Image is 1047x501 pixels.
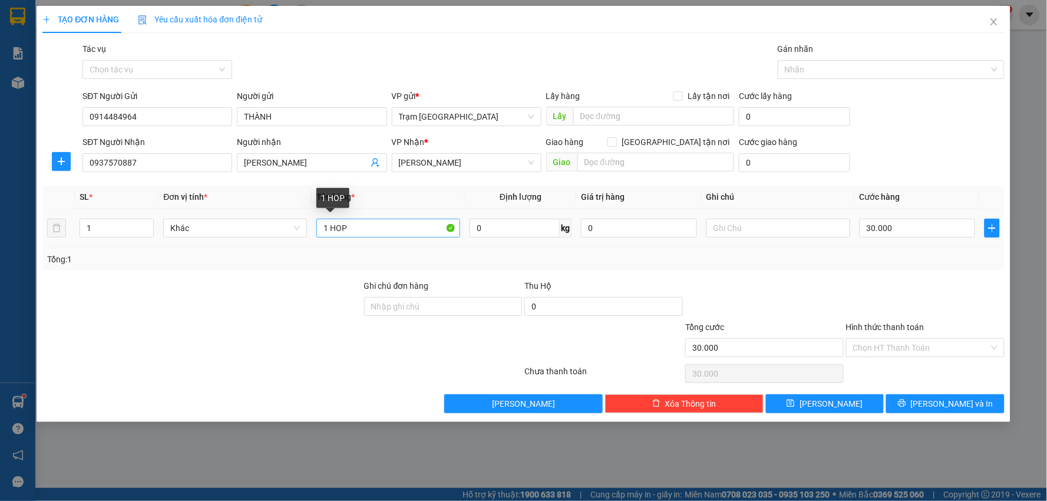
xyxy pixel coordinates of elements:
[617,136,734,149] span: [GEOGRAPHIC_DATA] tận nơi
[316,188,349,208] div: 1 HOP
[778,44,814,54] label: Gán nhãn
[82,136,232,149] div: SĐT Người Nhận
[47,219,66,238] button: delete
[652,399,660,408] span: delete
[52,152,71,171] button: plus
[371,158,380,167] span: user-add
[898,399,906,408] span: printer
[444,394,603,413] button: [PERSON_NAME]
[911,397,993,410] span: [PERSON_NAME] và In
[81,65,90,74] span: environment
[739,107,850,126] input: Cước lấy hàng
[739,153,850,172] input: Cước giao hàng
[42,15,119,24] span: TẠO ĐƠN HÀNG
[42,15,51,24] span: plus
[237,136,387,149] div: Người nhận
[316,219,460,238] input: VD: Bàn, Ghế
[702,186,855,209] th: Ghi chú
[706,219,850,238] input: Ghi Chú
[81,50,157,63] li: VP [PERSON_NAME]
[392,90,541,103] div: VP gửi
[800,397,863,410] span: [PERSON_NAME]
[739,137,797,147] label: Cước giao hàng
[399,154,534,172] span: Phan Thiết
[500,192,541,202] span: Định lượng
[787,399,795,408] span: save
[546,137,584,147] span: Giao hàng
[52,157,70,166] span: plus
[80,192,89,202] span: SL
[577,153,735,172] input: Dọc đường
[977,6,1010,39] button: Close
[989,17,999,27] span: close
[546,107,573,126] span: Lấy
[560,219,572,238] span: kg
[985,219,999,238] button: plus
[860,192,900,202] span: Cước hàng
[81,65,153,100] b: T1 [PERSON_NAME], P Phú Thuỷ
[524,281,551,291] span: Thu Hộ
[6,50,81,89] li: VP Trạm [GEOGRAPHIC_DATA]
[364,281,429,291] label: Ghi chú đơn hàng
[685,322,724,332] span: Tổng cước
[6,6,171,28] li: Trung Nga
[886,394,1005,413] button: printer[PERSON_NAME] và In
[6,6,47,47] img: logo.jpg
[766,394,884,413] button: save[PERSON_NAME]
[683,90,734,103] span: Lấy tận nơi
[82,90,232,103] div: SĐT Người Gửi
[392,137,425,147] span: VP Nhận
[546,91,580,101] span: Lấy hàng
[665,397,716,410] span: Xóa Thông tin
[605,394,764,413] button: deleteXóa Thông tin
[523,365,684,385] div: Chưa thanh toán
[82,44,106,54] label: Tác vụ
[985,223,999,233] span: plus
[237,90,387,103] div: Người gửi
[581,219,697,238] input: 0
[170,219,300,237] span: Khác
[138,15,147,25] img: icon
[581,192,625,202] span: Giá trị hàng
[739,91,792,101] label: Cước lấy hàng
[399,108,534,126] span: Trạm Sài Gòn
[546,153,577,172] span: Giao
[47,253,404,266] div: Tổng: 1
[364,297,523,316] input: Ghi chú đơn hàng
[138,15,262,24] span: Yêu cầu xuất hóa đơn điện tử
[846,322,924,332] label: Hình thức thanh toán
[573,107,735,126] input: Dọc đường
[492,397,555,410] span: [PERSON_NAME]
[163,192,207,202] span: Đơn vị tính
